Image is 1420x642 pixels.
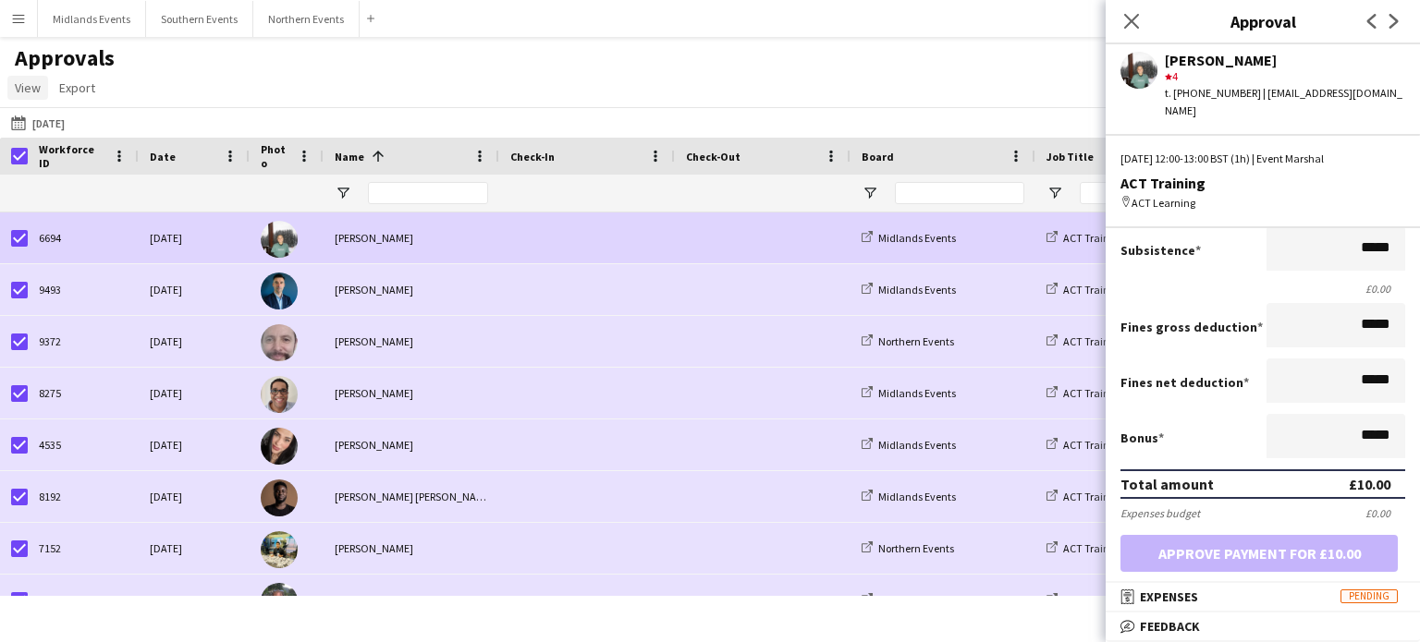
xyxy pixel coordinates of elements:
[146,1,253,37] button: Southern Events
[324,419,499,470] div: [PERSON_NAME]
[878,593,954,607] span: Northern Events
[862,231,956,245] a: Midlands Events
[862,150,894,164] span: Board
[878,438,956,452] span: Midlands Events
[1120,374,1249,391] label: Fines net deduction
[28,471,139,522] div: 8192
[139,575,250,625] div: [DATE]
[28,575,139,625] div: 3677
[878,231,956,245] span: Midlands Events
[28,368,139,418] div: 8275
[1063,490,1124,503] span: ACT Training
[878,490,956,503] span: Midlands Events
[1120,175,1405,191] div: ACT Training
[862,438,956,452] a: Midlands Events
[139,471,250,522] div: [DATE]
[895,182,1024,204] input: Board Filter Input
[139,212,250,263] div: [DATE]
[1140,588,1198,605] span: Expenses
[324,368,499,418] div: [PERSON_NAME]
[368,182,488,204] input: Name Filter Input
[1047,386,1124,400] a: ACT Training
[15,79,41,96] span: View
[1120,506,1200,520] div: Expenses budget
[1106,612,1420,640] mat-expansion-panel-header: Feedback
[1047,438,1124,452] a: ACT Training
[139,523,250,574] div: [DATE]
[1047,231,1124,245] a: ACT Training
[1063,386,1124,400] span: ACT Training
[335,185,351,201] button: Open Filter Menu
[139,368,250,418] div: [DATE]
[1120,282,1405,296] div: £0.00
[324,575,499,625] div: [PERSON_NAME]
[28,316,139,367] div: 9372
[1140,618,1200,635] span: Feedback
[28,419,139,470] div: 4535
[261,376,298,413] img: Alberto Moreira
[39,142,105,170] span: Workforce ID
[324,212,499,263] div: [PERSON_NAME]
[261,479,298,516] img: ALEX KISSI BEDIAKO
[150,150,176,164] span: Date
[335,150,364,164] span: Name
[862,283,956,297] a: Midlands Events
[324,264,499,315] div: [PERSON_NAME]
[1063,438,1124,452] span: ACT Training
[261,142,290,170] span: Photo
[1165,52,1405,68] div: [PERSON_NAME]
[1047,490,1124,503] a: ACT Training
[1063,283,1124,297] span: ACT Training
[1063,541,1124,555] span: ACT Training
[38,1,146,37] button: Midlands Events
[52,76,103,100] a: Export
[1047,185,1063,201] button: Open Filter Menu
[862,185,878,201] button: Open Filter Menu
[686,150,741,164] span: Check-Out
[1063,231,1124,245] span: ACT Training
[1063,593,1124,607] span: ACT Training
[878,541,954,555] span: Northern Events
[139,419,250,470] div: [DATE]
[862,490,956,503] a: Midlands Events
[1120,319,1263,335] label: Fines gross deduction
[1365,506,1405,520] div: £0.00
[878,334,954,348] span: Northern Events
[862,593,954,607] a: Northern Events
[862,334,954,348] a: Northern Events
[59,79,95,96] span: Export
[878,386,956,400] span: Midlands Events
[324,471,499,522] div: [PERSON_NAME] [PERSON_NAME]
[139,316,250,367] div: [DATE]
[510,150,555,164] span: Check-In
[1047,150,1094,164] span: Job Title
[7,112,68,134] button: [DATE]
[1340,589,1398,603] span: Pending
[261,221,298,258] img: Abi White
[1120,151,1405,167] div: [DATE] 12:00-13:00 BST (1h) | Event Marshal
[324,316,499,367] div: [PERSON_NAME]
[1047,283,1124,297] a: ACT Training
[139,264,250,315] div: [DATE]
[1120,195,1405,212] div: ACT Learning
[878,283,956,297] span: Midlands Events
[1047,541,1124,555] a: ACT Training
[261,531,298,568] img: Ali Saroosh
[1063,334,1124,348] span: ACT Training
[261,428,298,465] img: Alejandra Dimas
[1120,242,1201,259] label: Subsistence
[862,541,954,555] a: Northern Events
[28,264,139,315] div: 9493
[1047,593,1124,607] a: ACT Training
[28,523,139,574] div: 7152
[261,324,298,361] img: Alan Riseborough
[253,1,360,37] button: Northern Events
[862,386,956,400] a: Midlands Events
[1165,85,1405,118] div: t. [PHONE_NUMBER] | [EMAIL_ADDRESS][DOMAIN_NAME]
[1120,430,1164,446] label: Bonus
[261,273,298,309] img: Adam Lawrence
[1106,9,1420,33] h3: Approval
[1165,68,1405,85] div: 4
[1106,583,1420,611] mat-expansion-panel-header: ExpensesPending
[28,212,139,263] div: 6694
